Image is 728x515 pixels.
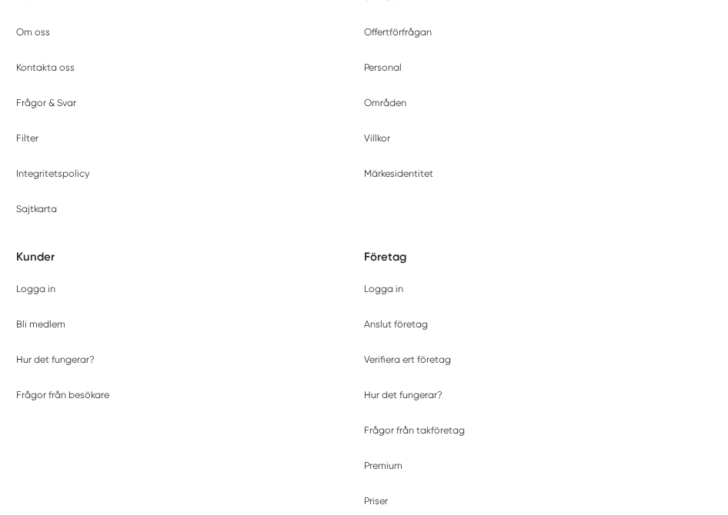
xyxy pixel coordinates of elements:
[16,26,50,38] a: Om oss
[16,61,75,73] a: Kontakta oss
[16,354,95,365] a: Hur det fungerar?
[16,283,55,294] a: Logga in
[364,248,712,283] h5: Företag
[364,132,390,144] a: Villkor
[16,389,109,400] a: Frågor från besökare
[16,203,57,214] a: Sajtkarta
[364,389,442,400] a: Hur det fungerar?
[364,283,403,294] a: Logga in
[16,97,76,108] a: Frågor & Svar
[364,460,402,471] a: Premium
[16,132,38,144] a: Filter
[16,248,364,283] h5: Kunder
[364,424,465,436] a: Frågor från takföretag
[364,495,388,507] a: Priser
[16,168,89,179] a: Integritetspolicy
[364,61,402,73] a: Personal
[364,354,451,365] a: Verifiera ert företag
[364,97,406,108] a: Områden
[364,26,432,38] a: Offertförfrågan
[364,318,428,330] a: Anslut företag
[16,318,65,330] a: Bli medlem
[364,168,433,179] a: Märkesidentitet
